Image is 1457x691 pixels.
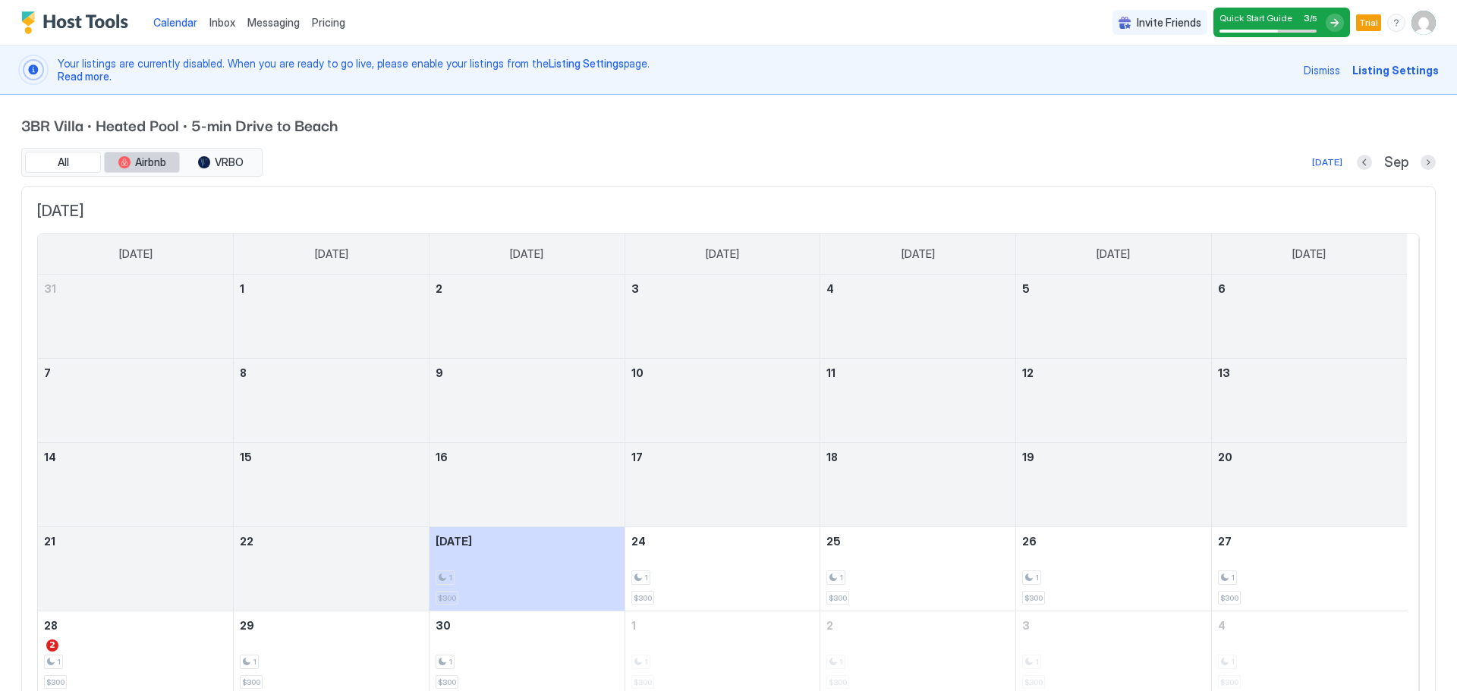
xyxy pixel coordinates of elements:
td: September 14, 2025 [38,443,234,527]
td: September 15, 2025 [234,443,430,527]
span: 19 [1022,451,1034,463]
span: 1 [839,573,843,583]
span: [DATE] [510,247,543,261]
td: September 3, 2025 [625,275,820,359]
td: September 18, 2025 [820,443,1016,527]
span: [DATE] [37,202,1420,221]
span: $300 [1220,593,1238,603]
span: Messaging [247,16,300,29]
span: 15 [240,451,252,463]
span: Sep [1384,154,1408,171]
span: 1 [448,573,452,583]
a: Thursday [886,234,950,275]
a: Tuesday [495,234,559,275]
span: 1 [1231,573,1235,583]
span: 1 [1035,573,1039,583]
span: Listing Settings [1352,62,1439,78]
span: 22 [240,535,253,548]
span: [DATE] [1097,247,1130,261]
a: Friday [1081,234,1145,275]
td: September 7, 2025 [38,359,234,443]
span: $300 [438,593,456,603]
span: 8 [240,366,247,379]
td: September 13, 2025 [1211,359,1407,443]
td: September 25, 2025 [820,527,1016,611]
a: September 22, 2025 [234,527,429,555]
a: September 9, 2025 [430,359,625,387]
span: 1 [448,657,452,667]
a: Calendar [153,14,197,30]
td: September 27, 2025 [1211,527,1407,611]
span: Quick Start Guide [1219,12,1292,24]
span: $300 [1024,593,1043,603]
iframe: Intercom live chat [15,639,52,676]
a: September 25, 2025 [820,527,1015,555]
span: 6 [1218,282,1226,295]
a: September 16, 2025 [430,443,625,471]
td: September 26, 2025 [1016,527,1212,611]
a: September 30, 2025 [430,611,625,639]
span: All [58,155,69,169]
span: 27 [1218,535,1232,548]
span: Invite Friends [1137,16,1201,30]
span: 20 [1218,451,1232,463]
span: Airbnb [135,155,166,169]
a: October 2, 2025 [820,611,1015,639]
div: menu [1387,14,1405,32]
button: Previous month [1357,155,1372,170]
a: September 14, 2025 [38,443,233,471]
a: Inbox [209,14,235,30]
span: Pricing [312,16,345,30]
a: September 10, 2025 [625,359,820,387]
span: 3 [631,282,639,295]
span: 16 [436,451,448,463]
td: September 8, 2025 [234,359,430,443]
a: September 1, 2025 [234,275,429,303]
span: [DATE] [315,247,348,261]
span: 1 [57,657,61,667]
span: 17 [631,451,643,463]
a: September 20, 2025 [1212,443,1407,471]
span: $300 [242,677,260,687]
a: September 19, 2025 [1016,443,1211,471]
span: 3 [1304,12,1310,24]
td: September 16, 2025 [429,443,625,527]
a: Host Tools Logo [21,11,135,34]
a: September 24, 2025 [625,527,820,555]
span: [DATE] [902,247,935,261]
td: September 4, 2025 [820,275,1016,359]
span: 26 [1022,535,1037,548]
span: VRBO [215,155,244,169]
span: 1 [240,282,244,295]
span: 1 [253,657,256,667]
a: August 31, 2025 [38,275,233,303]
span: 2 [436,282,442,295]
a: September 3, 2025 [625,275,820,303]
div: Dismiss [1304,62,1340,78]
a: September 4, 2025 [820,275,1015,303]
span: 3 [1022,619,1030,632]
a: September 15, 2025 [234,443,429,471]
a: September 5, 2025 [1016,275,1211,303]
td: August 31, 2025 [38,275,234,359]
a: Monday [300,234,363,275]
button: [DATE] [1310,153,1345,171]
span: 28 [44,619,58,632]
a: September 17, 2025 [625,443,820,471]
span: 25 [826,535,841,548]
span: Your listings are currently disabled. When you are ready to go live, please enable your listings ... [58,57,1295,83]
a: Saturday [1277,234,1341,275]
td: September 23, 2025 [429,527,625,611]
a: September 8, 2025 [234,359,429,387]
a: September 12, 2025 [1016,359,1211,387]
div: User profile [1411,11,1436,35]
span: 12 [1022,366,1034,379]
span: 18 [826,451,838,463]
span: Inbox [209,16,235,29]
span: $300 [634,593,652,603]
div: [DATE] [1312,155,1342,169]
td: September 12, 2025 [1016,359,1212,443]
td: September 9, 2025 [429,359,625,443]
a: September 29, 2025 [234,611,429,639]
